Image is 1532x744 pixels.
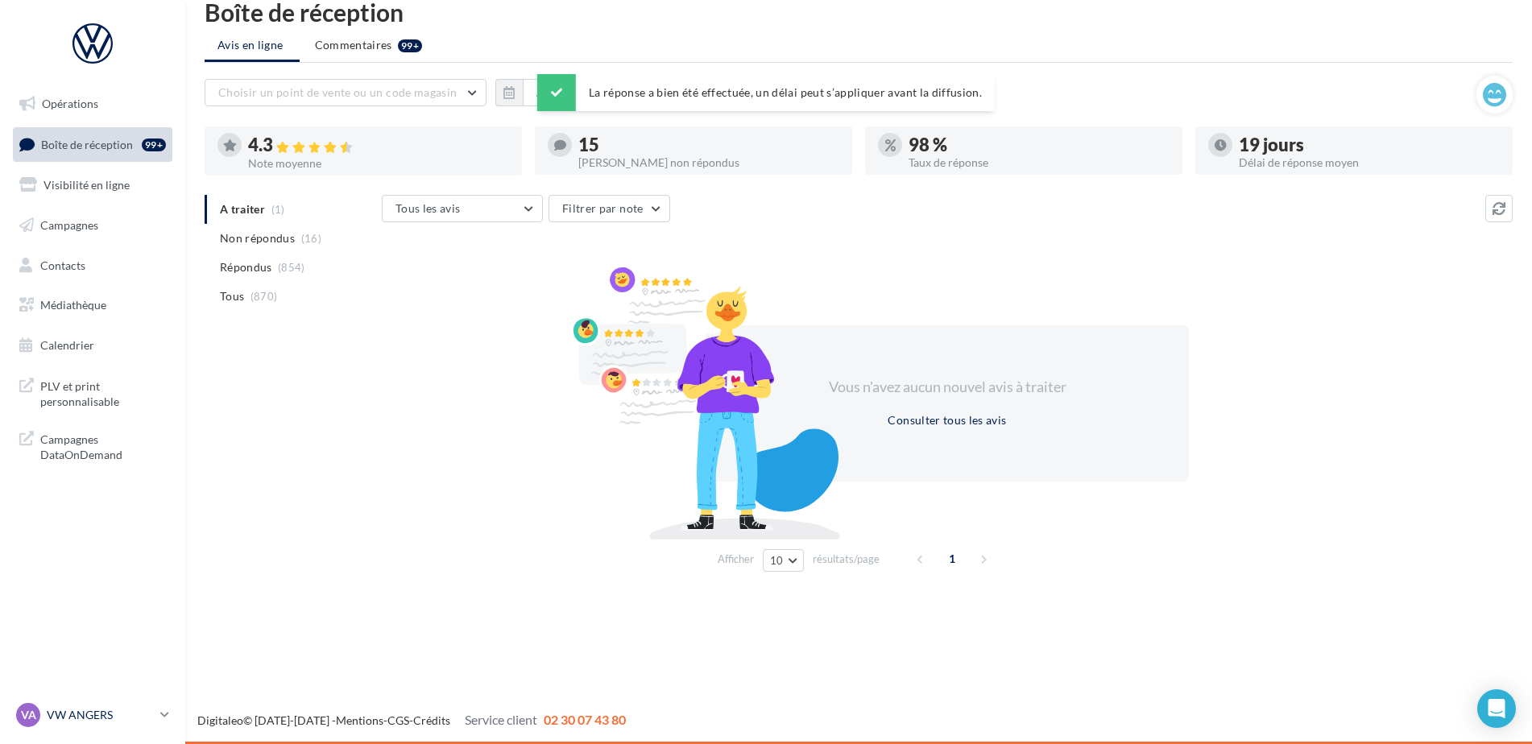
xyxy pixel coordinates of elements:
div: 15 [578,136,839,154]
button: Au total [523,79,593,106]
span: Contacts [40,258,85,271]
span: Boîte de réception [41,137,133,151]
button: Au total [495,79,593,106]
div: 4.3 [248,136,509,155]
span: Afficher [718,552,754,567]
div: [PERSON_NAME] non répondus [578,157,839,168]
button: Tous les avis [382,195,543,222]
span: PLV et print personnalisable [40,375,166,410]
span: Non répondus [220,230,295,246]
a: Campagnes DataOnDemand [10,422,176,469]
div: Vous n'avez aucun nouvel avis à traiter [809,377,1086,398]
p: VW ANGERS [47,707,154,723]
span: 02 30 07 43 80 [544,712,626,727]
a: Crédits [413,713,450,727]
span: (854) [278,261,305,274]
div: La réponse a bien été effectuée, un délai peut s’appliquer avant la diffusion. [537,74,995,111]
div: 99+ [398,39,422,52]
a: PLV et print personnalisable [10,369,176,416]
span: Visibilité en ligne [43,178,130,192]
a: Campagnes [10,209,176,242]
span: Choisir un point de vente ou un code magasin [218,85,457,99]
span: Médiathèque [40,298,106,312]
span: résultats/page [813,552,880,567]
span: Opérations [42,97,98,110]
div: 19 jours [1239,136,1500,154]
a: Calendrier [10,329,176,362]
div: Note moyenne [248,158,509,169]
span: 10 [770,554,784,567]
a: Opérations [10,87,176,121]
div: 98 % [909,136,1170,154]
span: Calendrier [40,338,94,352]
span: (16) [301,232,321,245]
button: Choisir un point de vente ou un code magasin [205,79,487,106]
span: Campagnes DataOnDemand [40,428,166,463]
span: Répondus [220,259,272,275]
a: CGS [387,713,409,727]
span: VA [21,707,36,723]
span: Tous [220,288,244,304]
button: 10 [763,549,804,572]
div: Taux de réponse [909,157,1170,168]
a: VA VW ANGERS [13,700,172,730]
span: Tous les avis [395,201,461,215]
span: 1 [939,546,965,572]
div: Open Intercom Messenger [1477,689,1516,728]
span: Service client [465,712,537,727]
span: Campagnes [40,218,98,232]
a: Digitaleo [197,713,243,727]
a: Médiathèque [10,288,176,322]
button: Consulter tous les avis [881,411,1012,430]
div: 99+ [142,138,166,151]
button: Filtrer par note [549,195,670,222]
a: Visibilité en ligne [10,168,176,202]
span: Commentaires [315,37,392,53]
span: (870) [251,290,278,303]
a: Mentions [336,713,383,727]
span: © [DATE]-[DATE] - - - [197,713,626,727]
a: Contacts [10,249,176,283]
div: Délai de réponse moyen [1239,157,1500,168]
a: Boîte de réception99+ [10,127,176,162]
